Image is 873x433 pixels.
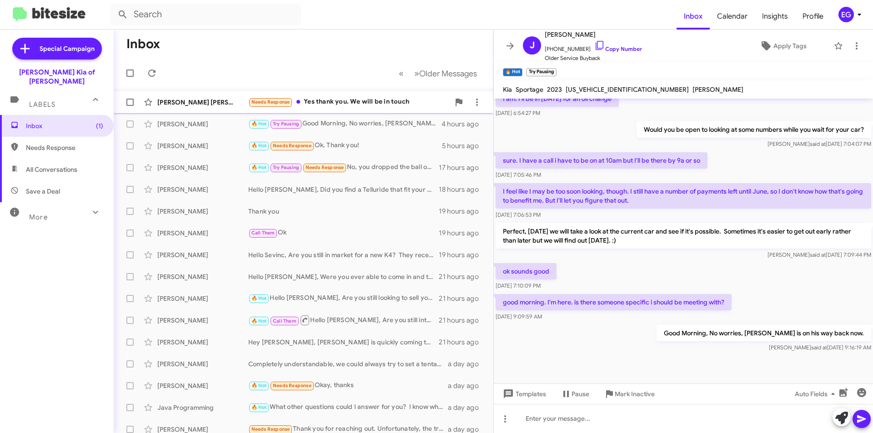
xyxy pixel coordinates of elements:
button: EG [831,7,863,22]
span: Try Pausing [273,164,299,170]
span: [PERSON_NAME] [DATE] 7:04:07 PM [768,140,871,147]
div: Completely understandable, we could always try to set a tentative appointment and reschedule if n... [248,359,448,368]
span: Needs Response [251,99,290,105]
div: Java Programming [157,403,248,412]
span: Call Them [273,318,296,324]
div: 21 hours ago [439,294,486,303]
div: Good Morning, No worries, [PERSON_NAME] is on his way back now. [248,119,442,129]
p: Perfect, [DATE] we will take a look at the current car and see if it's possible. Sometimes it's e... [496,223,871,249]
div: 19 hours ago [439,250,486,259]
div: No, you dropped the ball on communication [248,162,439,173]
div: 18 hours ago [439,185,486,194]
div: [PERSON_NAME] [157,294,248,303]
div: Ok [248,228,439,238]
button: Next [409,64,482,83]
span: Inbox [677,3,710,30]
p: ok sounds good [496,263,557,279]
span: 🔥 Hot [251,295,267,301]
a: Calendar [710,3,755,30]
div: 21 hours ago [439,316,486,325]
div: [PERSON_NAME] [157,229,248,238]
div: [PERSON_NAME] [157,250,248,259]
div: EG [838,7,854,22]
span: Needs Response [306,164,344,170]
span: [DATE] 7:06:53 PM [496,211,541,218]
div: Hello [PERSON_NAME], Were you ever able to come in and take a look at the Telluride? [248,272,439,281]
a: Profile [795,3,831,30]
span: Templates [501,386,546,402]
div: Hello Sevinc, Are you still in market for a new K4? They recently enhanced programs on leasing an... [248,250,439,259]
span: Mark Inactive [615,386,655,402]
span: [DATE] 7:10:09 PM [496,282,541,289]
a: Copy Number [594,45,642,52]
button: Auto Fields [788,386,846,402]
span: [PHONE_NUMBER] [545,40,642,54]
span: Needs Response [273,143,311,149]
span: Call Them [251,230,275,236]
div: 19 hours ago [439,229,486,238]
span: Sportage [516,85,543,94]
div: a day ago [448,403,486,412]
p: Good Morning, No worries, [PERSON_NAME] is on his way back now. [657,325,871,341]
button: Templates [494,386,553,402]
div: Hello [PERSON_NAME], Are you still interested in selling your Sportatge? [248,314,439,326]
div: [PERSON_NAME] [157,185,248,194]
span: said at [811,344,827,351]
span: « [399,68,404,79]
span: » [414,68,419,79]
div: [PERSON_NAME] [157,207,248,216]
div: [PERSON_NAME] [157,163,248,172]
div: Hey [PERSON_NAME], [PERSON_NAME] is quickly coming to a close. Are you still interested in sellin... [248,338,439,347]
div: 19 hours ago [439,207,486,216]
p: good morning. I'm here. is there someone specific i should be meeting with? [496,294,732,310]
span: Save a Deal [26,187,60,196]
button: Pause [553,386,597,402]
div: Thank you [248,207,439,216]
button: Previous [393,64,409,83]
div: [PERSON_NAME] [157,381,248,390]
small: 🔥 Hot [503,68,522,76]
span: [PERSON_NAME] [DATE] 9:16:19 AM [769,344,871,351]
div: [PERSON_NAME] [157,119,248,129]
span: Needs Response [273,383,311,388]
span: Pause [572,386,589,402]
a: Special Campaign [12,38,102,60]
span: said at [810,251,826,258]
span: 🔥 Hot [251,404,267,410]
div: 5 hours ago [442,141,486,150]
a: Insights [755,3,795,30]
span: 🔥 Hot [251,164,267,170]
span: J [530,38,535,53]
span: Older Messages [419,69,477,79]
div: Okay, thanks [248,380,448,391]
button: Mark Inactive [597,386,662,402]
span: 🔥 Hot [251,121,267,127]
span: 🔥 Hot [251,143,267,149]
span: Needs Response [251,426,290,432]
div: 4 hours ago [442,119,486,129]
span: Needs Response [26,143,103,152]
span: 🔥 Hot [251,383,267,388]
p: I am. I'll be in [DATE] for an oil change [496,90,619,107]
span: Inbox [26,121,103,130]
span: [US_VEHICLE_IDENTIFICATION_NUMBER] [566,85,689,94]
span: [DATE] 7:05:46 PM [496,171,541,178]
span: (1) [96,121,103,130]
div: [PERSON_NAME] [157,272,248,281]
span: Apply Tags [773,38,807,54]
div: [PERSON_NAME] [157,316,248,325]
span: Labels [29,100,55,109]
span: Auto Fields [795,386,838,402]
span: All Conversations [26,165,77,174]
div: Hello [PERSON_NAME], Did you find a Telluride that fit your needs? [248,185,439,194]
span: More [29,213,48,221]
span: [DATE] 9:09:59 AM [496,313,542,320]
span: [DATE] 6:54:27 PM [496,109,540,116]
div: [PERSON_NAME] [PERSON_NAME] [157,98,248,107]
div: Hello [PERSON_NAME], Are you still looking to sell your 2022 Telluride? [248,293,439,304]
div: [PERSON_NAME] [157,338,248,347]
span: Try Pausing [273,121,299,127]
div: a day ago [448,381,486,390]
